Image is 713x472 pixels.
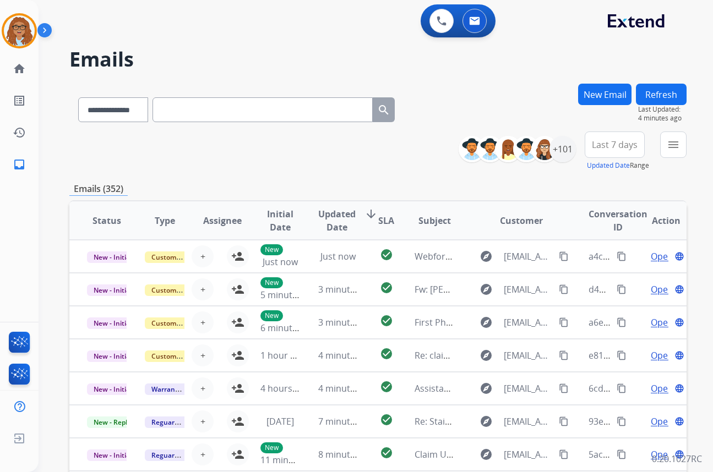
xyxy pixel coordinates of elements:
[617,383,627,393] mat-icon: content_copy
[380,446,393,459] mat-icon: check_circle
[87,284,138,296] span: New - Initial
[651,283,673,296] span: Open
[651,349,673,362] span: Open
[318,349,377,361] span: 4 minutes ago
[318,382,377,394] span: 4 minutes ago
[87,416,137,428] span: New - Reply
[415,283,596,295] span: Fw: [PERSON_NAME] - group and paperwork
[145,284,216,296] span: Customer Support
[260,244,283,255] p: New
[263,256,298,268] span: Just now
[318,448,377,460] span: 8 minutes ago
[145,449,195,461] span: Reguard CS
[13,126,26,139] mat-icon: history
[145,383,202,395] span: Warranty Ops
[155,214,175,227] span: Type
[145,350,216,362] span: Customer Support
[380,347,393,360] mat-icon: check_circle
[638,114,687,123] span: 4 minutes ago
[559,284,569,294] mat-icon: content_copy
[504,349,553,362] span: [EMAIL_ADDRESS][DOMAIN_NAME]
[380,281,393,294] mat-icon: check_circle
[87,317,138,329] span: New - Initial
[638,105,687,114] span: Last Updated:
[87,383,138,395] span: New - Initial
[145,317,216,329] span: Customer Support
[200,349,205,362] span: +
[192,410,214,432] button: +
[231,250,244,263] mat-icon: person_add
[87,350,138,362] span: New - Initial
[617,251,627,261] mat-icon: content_copy
[318,415,377,427] span: 7 minutes ago
[415,349,544,361] span: Re: claim for order #460457422
[559,449,569,459] mat-icon: content_copy
[192,344,214,366] button: +
[674,317,684,327] mat-icon: language
[587,161,630,170] button: Updated Date
[480,349,493,362] mat-icon: explore
[380,413,393,426] mat-icon: check_circle
[87,449,138,461] span: New - Initial
[203,214,242,227] span: Assignee
[674,251,684,261] mat-icon: language
[231,448,244,461] mat-icon: person_add
[92,214,121,227] span: Status
[559,416,569,426] mat-icon: content_copy
[13,94,26,107] mat-icon: list_alt
[13,158,26,171] mat-icon: inbox
[415,250,664,262] span: Webform from [EMAIL_ADDRESS][DOMAIN_NAME] on [DATE]
[559,317,569,327] mat-icon: content_copy
[500,214,543,227] span: Customer
[674,383,684,393] mat-icon: language
[651,250,673,263] span: Open
[589,207,647,234] span: Conversation ID
[415,415,462,427] span: Re: Stain kit
[629,201,687,240] th: Action
[200,382,205,395] span: +
[260,442,283,453] p: New
[651,448,673,461] span: Open
[559,383,569,393] mat-icon: content_copy
[651,316,673,329] span: Open
[260,454,324,466] span: 11 minutes ago
[617,350,627,360] mat-icon: content_copy
[380,380,393,393] mat-icon: check_circle
[504,250,553,263] span: [EMAIL_ADDRESS][DOMAIN_NAME]
[480,448,493,461] mat-icon: explore
[260,207,300,234] span: Initial Date
[377,103,390,117] mat-icon: search
[636,84,687,105] button: Refresh
[200,316,205,329] span: +
[651,415,673,428] span: Open
[231,349,244,362] mat-icon: person_add
[652,452,702,465] p: 0.20.1027RC
[651,382,673,395] span: Open
[260,382,310,394] span: 4 hours ago
[231,283,244,296] mat-icon: person_add
[617,317,627,327] mat-icon: content_copy
[504,415,553,428] span: [EMAIL_ADDRESS][DOMAIN_NAME]
[260,322,319,334] span: 6 minutes ago
[480,283,493,296] mat-icon: explore
[260,277,283,288] p: New
[192,377,214,399] button: +
[578,84,632,105] button: New Email
[559,251,569,261] mat-icon: content_copy
[380,248,393,261] mat-icon: check_circle
[674,284,684,294] mat-icon: language
[415,448,562,460] span: Claim Update Please! Please HELP!!!
[145,251,216,263] span: Customer Support
[13,62,26,75] mat-icon: home
[674,449,684,459] mat-icon: language
[674,416,684,426] mat-icon: language
[200,415,205,428] span: +
[480,415,493,428] mat-icon: explore
[418,214,451,227] span: Subject
[192,245,214,267] button: +
[617,416,627,426] mat-icon: content_copy
[145,416,195,428] span: Reguard CS
[200,448,205,461] span: +
[69,48,687,70] h2: Emails
[318,316,377,328] span: 3 minutes ago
